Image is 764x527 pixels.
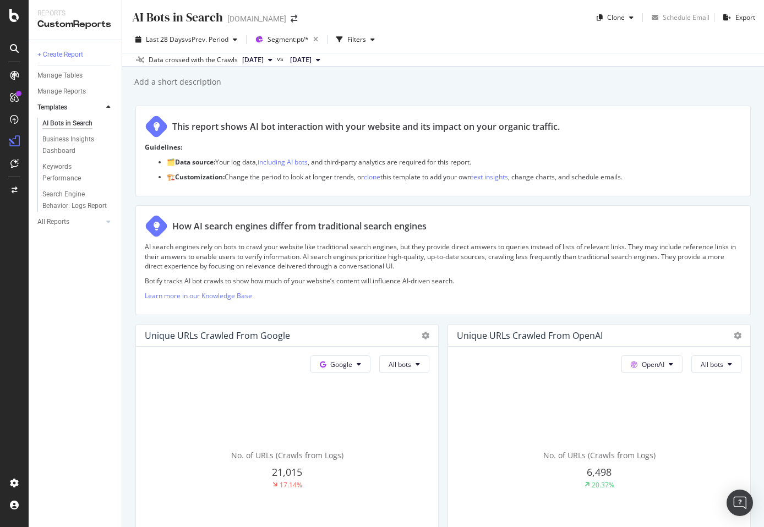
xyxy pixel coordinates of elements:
button: [DATE] [238,53,277,67]
p: 🗂️ Your log data, , and third-party analytics are required for this report. [167,157,741,167]
div: How AI search engines differ from traditional search engines [172,220,427,233]
div: CustomReports [37,18,113,31]
div: 20.37% [592,480,614,490]
div: Schedule Email [663,13,710,22]
button: Clone [592,9,638,26]
div: + Create Report [37,49,83,61]
span: 6,498 [587,465,612,479]
button: All bots [379,355,429,373]
span: 2025 Sep. 29th [242,55,264,65]
span: Google [330,360,352,369]
p: AI search engines rely on bots to crawl your website like traditional search engines, but they pr... [145,242,741,270]
div: Add a short description [133,76,221,87]
strong: Data source: [175,157,215,167]
button: Filters [332,31,379,48]
div: Filters [347,35,366,44]
div: Search Engine Behavior: Logs Report [42,189,107,212]
a: Learn more in our Knowledge Base [145,291,252,300]
strong: Customization: [175,172,225,182]
div: Business Insights Dashboard [42,134,106,157]
span: OpenAI [642,360,664,369]
div: arrow-right-arrow-left [291,15,297,23]
span: No. of URLs (Crawls from Logs) [231,450,343,460]
a: Templates [37,102,103,113]
div: Open Intercom Messenger [727,490,753,516]
button: Schedule Email [647,9,710,26]
div: Export [735,13,755,22]
span: Segment: pt/* [268,35,309,44]
a: Keywords Performance [42,161,114,184]
div: All Reports [37,216,69,228]
p: Botify tracks AI bot crawls to show how much of your website’s content will influence AI-driven s... [145,276,741,286]
div: This report shows AI bot interaction with your website and its impact on your organic traffic.Gui... [135,106,751,196]
a: + Create Report [37,49,114,61]
p: 🏗️ Change the period to look at longer trends, or this template to add your own , change charts, ... [167,172,741,182]
div: Unique URLs Crawled from Google [145,330,290,341]
a: Search Engine Behavior: Logs Report [42,189,114,212]
a: Manage Reports [37,86,114,97]
div: Data crossed with the Crawls [149,55,238,65]
span: No. of URLs (Crawls from Logs) [543,450,656,460]
span: All bots [701,360,723,369]
a: text insights [471,172,508,182]
span: vs Prev. Period [185,35,228,44]
button: Export [719,9,755,26]
strong: Guidelines: [145,142,182,152]
a: clone [364,172,380,182]
div: Clone [607,13,625,22]
button: OpenAI [621,355,683,373]
span: 21,015 [272,465,302,479]
div: Templates [37,102,67,113]
a: Business Insights Dashboard [42,134,114,157]
div: Unique URLs Crawled from OpenAI [457,330,603,341]
div: Reports [37,9,113,18]
button: [DATE] [286,53,325,67]
div: [DOMAIN_NAME] [227,13,286,24]
div: Manage Tables [37,70,83,81]
div: Keywords Performance [42,161,104,184]
div: 17.14% [280,480,302,490]
span: vs [277,54,286,64]
div: AI Bots in Search [131,9,223,26]
button: Segment:pt/* [251,31,323,48]
a: including AI bots [258,157,308,167]
div: AI Bots in Search [42,118,92,129]
span: 2025 Sep. 1st [290,55,312,65]
button: Last 28 DaysvsPrev. Period [131,31,242,48]
div: Manage Reports [37,86,86,97]
span: All bots [389,360,411,369]
a: Manage Tables [37,70,114,81]
div: How AI search engines differ from traditional search enginesAI search engines rely on bots to cra... [135,205,751,315]
div: This report shows AI bot interaction with your website and its impact on your organic traffic. [172,120,560,133]
span: Last 28 Days [146,35,185,44]
a: All Reports [37,216,103,228]
button: Google [310,355,370,373]
button: All bots [691,355,741,373]
a: AI Bots in Search [42,118,114,129]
